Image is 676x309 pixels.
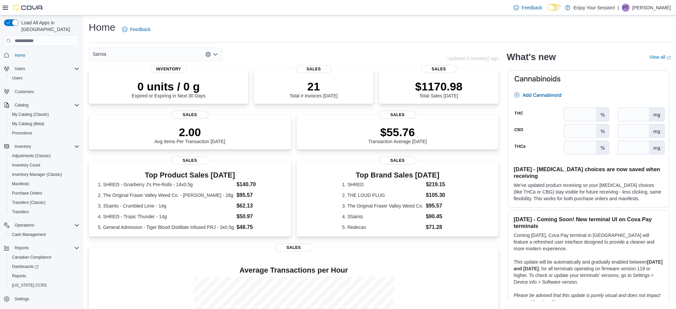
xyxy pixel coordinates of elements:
dd: $140.70 [236,181,282,189]
p: $55.76 [368,125,427,139]
h3: [DATE] - [MEDICAL_DATA] choices are now saved when receiving [514,166,664,179]
a: Cash Management [9,231,48,239]
p: Updated 2 minute(s) ago [447,56,499,61]
span: Sales [296,65,332,73]
span: Washington CCRS [9,281,79,289]
dd: $95.57 [426,202,453,210]
span: Home [12,51,79,59]
span: Sales [379,157,416,165]
span: Inventory [15,144,31,149]
button: Adjustments (Classic) [7,151,82,161]
dd: $71.28 [426,223,453,231]
button: Operations [12,221,37,229]
a: My Catalog (Beta) [9,120,47,128]
span: Sales [171,157,208,165]
span: Sales [379,111,416,119]
button: Settings [1,294,82,304]
p: $1170.98 [415,80,463,93]
span: Cash Management [12,232,46,237]
p: 21 [289,80,337,93]
span: [US_STATE] CCRS [12,283,47,288]
a: Manifests [9,180,32,188]
button: Reports [7,271,82,281]
button: Users [12,65,28,73]
dd: $95.57 [236,191,282,199]
button: [US_STATE] CCRS [7,281,82,290]
button: Operations [1,221,82,230]
span: Transfers [9,208,79,216]
a: Purchase Orders [9,189,45,197]
span: Manifests [9,180,79,188]
span: Users [12,65,79,73]
p: | [618,4,619,12]
span: Reports [12,244,79,252]
span: Reports [15,245,29,251]
a: Promotions [9,129,35,137]
button: Catalog [12,101,31,109]
button: Reports [1,243,82,253]
span: Purchase Orders [9,189,79,197]
span: Manifests [12,181,29,187]
button: My Catalog (Beta) [7,119,82,128]
span: Feedback [130,26,150,33]
h4: Average Transactions per Hour [94,266,493,274]
em: Please be advised that this update is purely visual and does not impact payment functionality. [514,293,660,305]
h3: [DATE] - Coming Soon! New terminal UI on Cova Pay terminals [514,216,664,229]
a: Canadian Compliance [9,253,54,261]
span: My Catalog (Classic) [9,110,79,118]
a: My Catalog (Classic) [9,110,52,118]
span: Feedback [522,4,542,11]
button: Cash Management [7,230,82,239]
button: Inventory Manager (Classic) [7,170,82,179]
span: Reports [12,273,26,279]
span: Adjustments (Classic) [9,152,79,160]
a: Settings [12,295,32,303]
span: Inventory [150,65,187,73]
button: Users [1,64,82,73]
a: Feedback [511,1,545,14]
span: Dashboards [12,264,39,269]
button: Inventory [1,142,82,151]
div: Expired or Expiring in Next 30 Days [132,80,205,98]
dt: 3. The Original Fraser Valley Weed Co. [342,203,423,209]
span: Sales [171,111,208,119]
span: FT [623,4,628,12]
span: My Catalog (Beta) [9,120,79,128]
dt: 5. General Admission - Tiger Blood Distillate Infused PRJ - 3x0.5g [98,224,234,231]
span: Promotions [12,130,32,136]
button: Transfers (Classic) [7,198,82,207]
span: Canadian Compliance [9,253,79,261]
div: Total # Invoices [DATE] [289,80,337,98]
h1: Home [89,21,115,34]
p: 0 units / 0 g [132,80,205,93]
span: Settings [12,295,79,303]
button: Canadian Compliance [7,253,82,262]
div: Avg Items Per Transaction [DATE] [154,125,225,144]
span: Transfers (Classic) [9,199,79,207]
a: Transfers [9,208,31,216]
span: My Catalog (Beta) [12,121,44,126]
p: Coming [DATE], Cova Pay terminal in [GEOGRAPHIC_DATA] will feature a refreshed user interface des... [514,232,664,252]
a: Dashboards [9,263,41,271]
span: Catalog [15,102,28,108]
p: Enjoy Your Session! [574,4,615,12]
a: Home [12,51,28,59]
h2: What's new [507,52,556,62]
span: Purchase Orders [12,191,42,196]
span: Inventory Count [12,163,40,168]
span: Sales [275,244,312,252]
dd: $48.75 [236,223,282,231]
button: Catalog [1,100,82,110]
button: Open list of options [213,52,218,57]
p: This update will be automatically and gradually enabled between , for all terminals operating on ... [514,259,664,285]
dt: 2. THE LOUD PLUG [342,192,423,199]
span: Operations [12,221,79,229]
button: Purchase Orders [7,189,82,198]
dd: $50.97 [236,213,282,221]
a: Feedback [119,23,153,36]
h3: Top Brand Sales [DATE] [342,171,453,179]
a: Dashboards [7,262,82,271]
p: 2.00 [154,125,225,139]
span: Transfers (Classic) [12,200,45,205]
